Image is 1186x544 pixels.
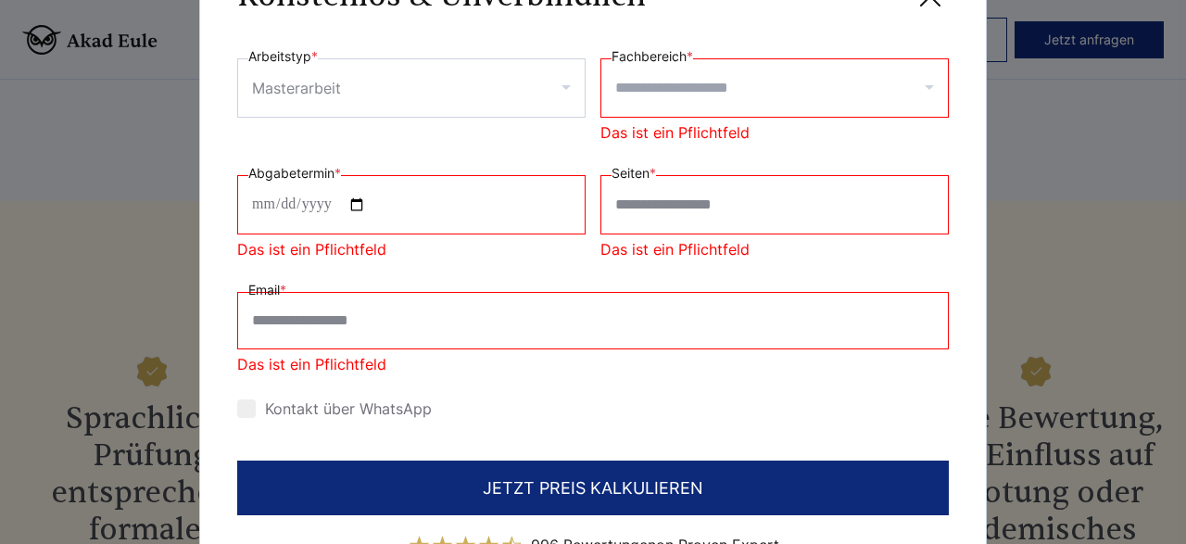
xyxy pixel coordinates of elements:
label: Seiten [612,162,656,184]
label: Fachbereich [612,45,693,68]
label: Email [248,279,286,301]
label: Kontakt über WhatsApp [237,399,432,418]
span: Das ist ein Pflichtfeld [237,349,949,379]
label: Arbeitstyp [248,45,318,68]
span: Das ist ein Pflichtfeld [600,123,750,142]
div: Masterarbeit [252,73,341,103]
span: Das ist ein Pflichtfeld [600,240,750,259]
label: Abgabetermin [248,162,341,184]
span: Das ist ein Pflichtfeld [237,240,386,259]
button: JETZT PREIS KALKULIEREN [237,461,949,515]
